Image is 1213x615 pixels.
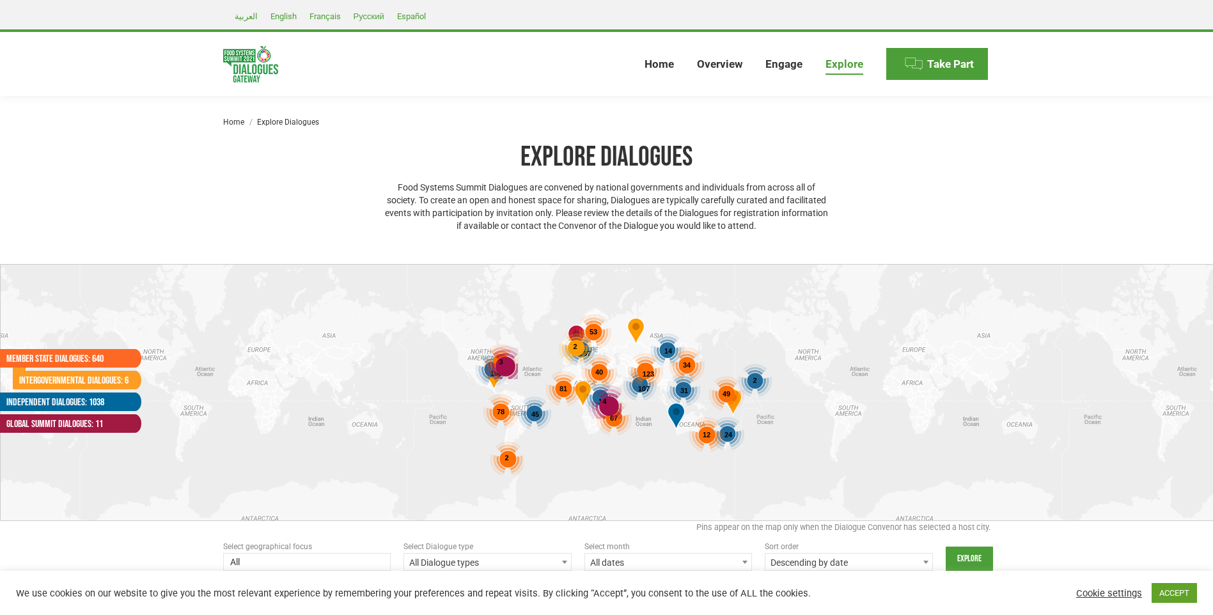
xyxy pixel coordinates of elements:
img: Menu icon [904,54,923,74]
span: All Dialogue types [404,554,571,572]
a: Home [223,118,244,127]
a: Français [303,8,347,24]
a: Русский [347,8,391,24]
div: Select Dialogue type [403,540,572,553]
div: Sort order [765,540,933,553]
span: Русский [354,12,384,21]
span: 3 [499,358,503,366]
span: English [270,12,297,21]
span: 4 [602,398,606,405]
span: All Dialogue types [403,553,572,571]
div: Select geographical focus [223,540,391,553]
span: Explore [826,58,863,71]
span: Descending by date [765,553,933,571]
a: Intergovernmental Dialogues: 6 [13,371,129,389]
a: Español [391,8,432,24]
span: Explore Dialogues [257,118,319,127]
span: Español [397,12,426,21]
a: ACCEPT [1152,583,1197,603]
img: Food Systems Summit Dialogues [223,46,278,82]
span: Take Part [927,58,974,71]
span: Home [645,58,674,71]
span: 49 [722,390,730,398]
span: 81 [559,385,567,393]
a: English [264,8,303,24]
span: 12 [702,431,710,439]
span: All dates [584,553,753,571]
span: 14 [664,347,671,355]
span: 34 [682,361,690,369]
span: Engage [765,58,802,71]
a: Cookie settings [1076,588,1142,599]
span: Français [309,12,341,21]
span: 2 [573,343,577,350]
span: 123 [642,370,653,378]
span: 31 [680,387,687,394]
p: Food Systems Summit Dialogues are convened by national governments and individuals from across al... [384,181,829,232]
div: Select month [584,540,753,553]
span: العربية [235,12,258,21]
span: Overview [697,58,742,71]
div: We use cookies on our website to give you the most relevant experience by remembering your prefer... [16,588,843,599]
h1: Explore Dialogues [384,140,829,175]
a: العربية [228,8,264,24]
span: Descending by date [765,554,932,572]
span: 24 [724,431,732,439]
span: 53 [589,328,597,336]
span: 2 [505,454,508,462]
span: 78 [496,408,504,416]
div: Pins appear on the map only when the Dialogue Convenor has selected a host city. [223,521,990,540]
span: 40 [595,368,602,376]
span: All dates [585,554,752,572]
span: 2 [753,377,756,384]
input: Explore [946,547,993,571]
span: 45 [531,410,538,418]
